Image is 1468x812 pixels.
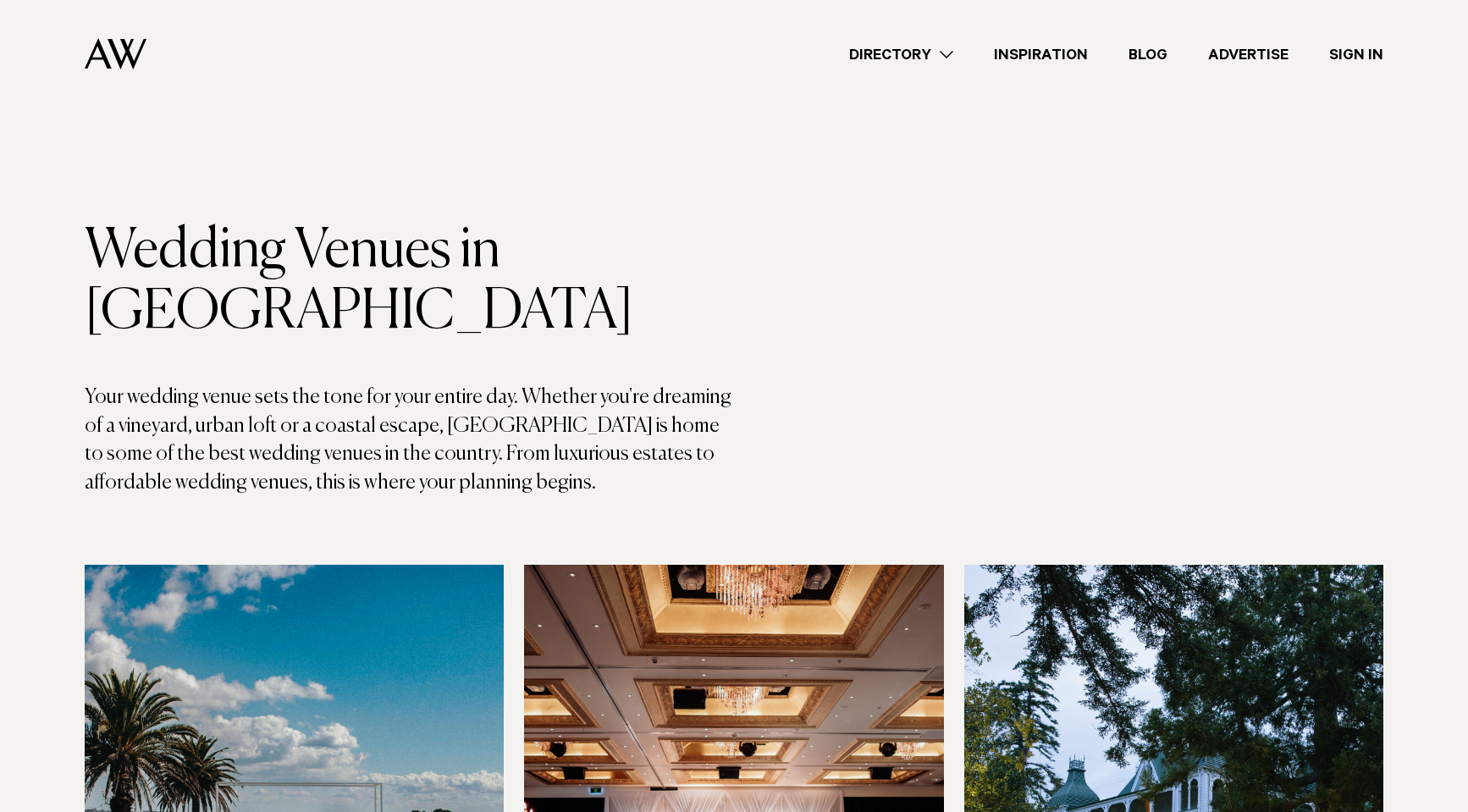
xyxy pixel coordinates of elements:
p: Your wedding venue sets the tone for your entire day. Whether you're dreaming of a vineyard, urba... [85,384,734,497]
a: Sign In [1309,43,1404,66]
a: Advertise [1188,43,1309,66]
a: Blog [1108,43,1188,66]
img: Auckland Weddings Logo [85,38,146,69]
a: Directory [829,43,974,66]
h1: Wedding Venues in [GEOGRAPHIC_DATA] [85,221,734,343]
a: Inspiration [974,43,1108,66]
